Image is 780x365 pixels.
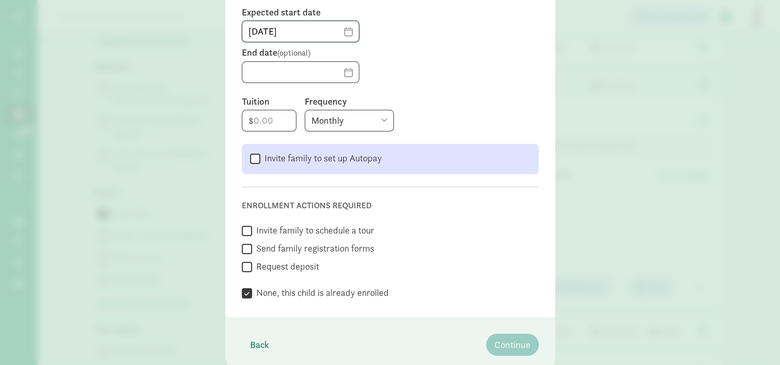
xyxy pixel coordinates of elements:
[260,152,382,164] label: Invite family to set up Autopay
[252,224,374,237] label: Invite family to schedule a tour
[728,316,780,365] iframe: Chat Widget
[277,47,310,58] span: (optional)
[242,46,539,59] label: End date
[252,287,389,299] label: None, this child is already enrolled
[250,338,269,352] span: Back
[486,334,539,356] button: Continue
[242,95,296,108] label: Tuition
[242,200,539,212] div: Enrollment actions required
[252,260,319,273] label: Request deposit
[305,95,539,108] label: Frequency
[252,242,374,255] label: Send family registration forms
[494,338,530,352] span: Continue
[242,334,277,356] button: Back
[242,6,539,19] label: Expected start date
[242,110,296,131] input: 0.00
